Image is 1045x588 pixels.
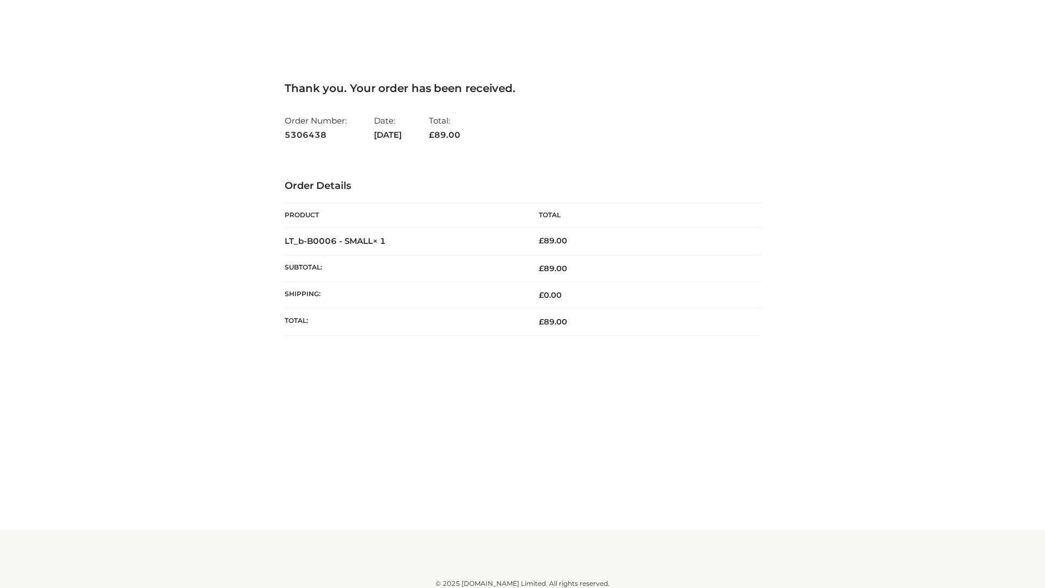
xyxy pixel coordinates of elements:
[285,111,347,144] li: Order Number:
[539,290,562,300] bdi: 0.00
[429,130,434,140] span: £
[285,309,522,335] th: Total:
[285,203,522,228] th: Product
[285,282,522,309] th: Shipping:
[285,128,347,142] strong: 5306438
[285,236,386,246] strong: LT_b-B0006 - SMALL
[429,130,460,140] span: 89.00
[285,180,760,192] h3: Order Details
[285,255,522,281] th: Subtotal:
[539,317,544,327] span: £
[522,203,760,228] th: Total
[539,236,567,246] bdi: 89.00
[539,264,567,273] span: 89.00
[374,128,402,142] strong: [DATE]
[539,264,544,273] span: £
[373,236,386,246] strong: × 1
[374,111,402,144] li: Date:
[285,82,760,95] h3: Thank you. Your order has been received.
[539,236,544,246] span: £
[429,111,460,144] li: Total:
[539,290,544,300] span: £
[539,317,567,327] span: 89.00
